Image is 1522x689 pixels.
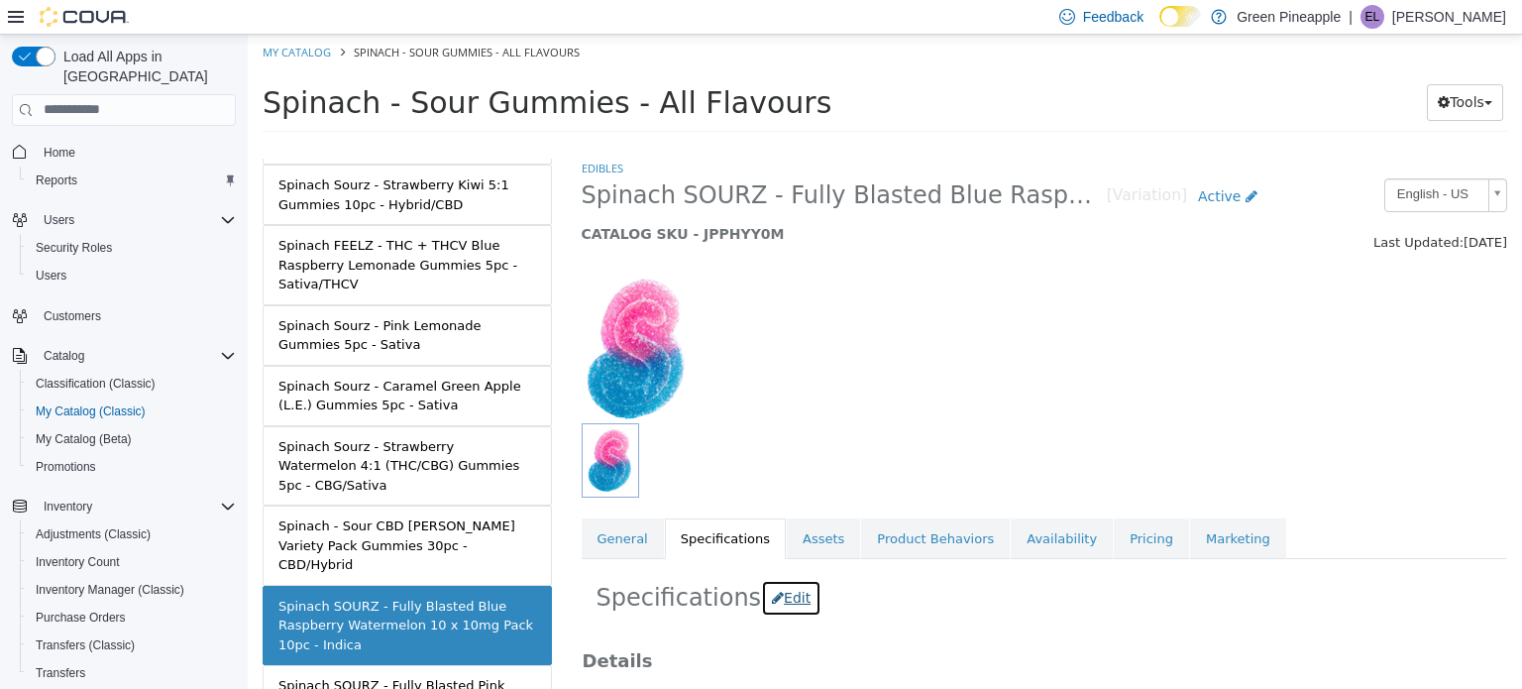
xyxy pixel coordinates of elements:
[20,167,244,194] button: Reports
[28,578,192,602] a: Inventory Manager (Classic)
[36,403,146,419] span: My Catalog (Classic)
[36,304,109,328] a: Customers
[36,140,236,165] span: Home
[20,398,244,425] button: My Catalog (Classic)
[4,138,244,167] button: Home
[28,455,236,479] span: Promotions
[20,659,244,687] button: Transfers
[859,154,939,170] small: [Variation]
[36,582,184,598] span: Inventory Manager (Classic)
[31,342,288,381] div: Spinach Sourz - Caramel Green Apple (L.E.) Gummies 5pc - Sativa
[335,615,1259,637] h3: Details
[28,264,74,287] a: Users
[28,550,236,574] span: Inventory Count
[334,146,859,176] span: Spinach SOURZ - Fully Blasted Blue Raspberry Watermelon 10 x 10mg Pack 10pc - Indica
[28,400,236,423] span: My Catalog (Classic)
[20,370,244,398] button: Classification (Classic)
[36,208,236,232] span: Users
[20,234,244,262] button: Security Roles
[28,236,236,260] span: Security Roles
[1138,145,1233,175] span: English - US
[334,126,376,141] a: Edibles
[15,51,584,85] span: Spinach - Sour Gummies - All Flavours
[942,484,1038,525] a: Marketing
[20,262,244,289] button: Users
[1216,200,1259,215] span: [DATE]
[28,661,236,685] span: Transfers
[1179,50,1255,86] button: Tools
[1137,144,1259,177] a: English - US
[28,578,236,602] span: Inventory Manager (Classic)
[28,169,85,192] a: Reports
[44,212,74,228] span: Users
[31,482,288,540] div: Spinach - Sour CBD [PERSON_NAME] Variety Pack Gummies 30pc - CBD/Hybrid
[36,376,156,392] span: Classification (Classic)
[334,240,445,389] img: 150
[44,499,92,515] span: Inventory
[1159,6,1201,27] input: Dark Mode
[36,240,112,256] span: Security Roles
[20,453,244,481] button: Promotions
[28,455,104,479] a: Promotions
[28,236,120,260] a: Security Roles
[28,633,143,657] a: Transfers (Classic)
[36,172,77,188] span: Reports
[513,545,574,582] button: Edit
[1392,5,1506,29] p: [PERSON_NAME]
[866,484,941,525] a: Pricing
[36,344,236,368] span: Catalog
[613,484,762,525] a: Product Behaviors
[28,522,236,546] span: Adjustments (Classic)
[36,554,120,570] span: Inventory Count
[1083,7,1143,27] span: Feedback
[28,427,236,451] span: My Catalog (Beta)
[1360,5,1384,29] div: Eden Lafrentz
[4,206,244,234] button: Users
[36,344,92,368] button: Catalog
[950,154,993,170] span: Active
[763,484,865,525] a: Availability
[36,431,132,447] span: My Catalog (Beta)
[20,425,244,453] button: My Catalog (Beta)
[334,484,416,525] a: General
[36,495,236,518] span: Inventory
[36,495,100,518] button: Inventory
[1237,5,1341,29] p: Green Pineapple
[1159,27,1160,28] span: Dark Mode
[28,522,159,546] a: Adjustments (Classic)
[36,526,151,542] span: Adjustments (Classic)
[28,550,128,574] a: Inventory Count
[28,606,236,630] span: Purchase Orders
[36,637,135,653] span: Transfers (Classic)
[31,141,288,179] div: Spinach Sourz - Strawberry Kiwi 5:1 Gummies 10pc - Hybrid/CBD
[28,264,236,287] span: Users
[4,342,244,370] button: Catalog
[15,10,83,25] a: My Catalog
[28,372,163,396] a: Classification (Classic)
[31,201,288,260] div: Spinach FEELZ - THC + THCV Blue Raspberry Lemonade Gummies 5pc - Sativa/THCV
[1126,200,1216,215] span: Last Updated:
[334,190,1021,208] h5: CATALOG SKU - JPPHYY0M
[40,7,129,27] img: Cova
[20,520,244,548] button: Adjustments (Classic)
[36,665,85,681] span: Transfers
[44,145,75,161] span: Home
[28,633,236,657] span: Transfers (Classic)
[36,303,236,328] span: Customers
[1365,5,1380,29] span: EL
[20,548,244,576] button: Inventory Count
[36,610,126,626] span: Purchase Orders
[31,282,288,320] div: Spinach Sourz - Pink Lemonade Gummies 5pc - Sativa
[36,141,83,165] a: Home
[20,632,244,659] button: Transfers (Classic)
[4,493,244,520] button: Inventory
[20,576,244,604] button: Inventory Manager (Classic)
[28,400,154,423] a: My Catalog (Classic)
[28,169,236,192] span: Reports
[31,402,288,461] div: Spinach Sourz - Strawberry Watermelon 4:1 (THC/CBG) Gummies 5pc - CBG/Sativa
[4,301,244,330] button: Customers
[20,604,244,632] button: Purchase Orders
[28,661,93,685] a: Transfers
[36,459,96,475] span: Promotions
[539,484,612,525] a: Assets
